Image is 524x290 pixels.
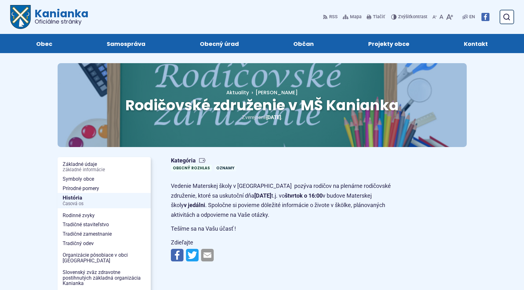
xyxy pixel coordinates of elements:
a: HistóriaČasová os [58,193,151,208]
a: [PERSON_NAME] [249,89,298,96]
span: Oficiálne stránky [35,19,88,25]
span: Zvýšiť [398,14,410,19]
a: Tradičné zamestnanie [58,229,151,239]
a: Projekty obce [347,34,431,53]
span: Projekty obce [368,34,409,53]
p: Zverejnené . [78,113,447,122]
span: História [63,193,146,208]
img: Prejsť na Facebook stránku [481,13,489,21]
span: Občan [293,34,314,53]
span: [PERSON_NAME] [256,89,298,96]
img: Zdieľať na Twitteri [186,249,199,261]
a: Kontakt [443,34,509,53]
a: EN [468,13,476,21]
span: Základné údaje [63,160,146,174]
a: RSS [323,10,339,24]
a: Prírodné pomery [58,184,151,193]
p: Tešíme sa na Vašu účasť ! [171,224,394,234]
span: Organizácie pôsobiace v obci [GEOGRAPHIC_DATA] [63,250,146,265]
a: Organizácie pôsobiace v obci [GEOGRAPHIC_DATA] [58,250,151,265]
span: Tlačiť [373,14,385,20]
a: Oznamy [214,165,236,171]
button: Tlačiť [365,10,386,24]
strong: [DATE] [254,192,271,199]
a: Symboly obce [58,174,151,184]
img: Zdieľať e-mailom [201,249,214,261]
span: Obec [36,34,52,53]
button: Zvýšiťkontrast [391,10,429,24]
a: Obecný rozhlas [171,165,212,171]
button: Zväčšiť veľkosť písma [445,10,454,24]
a: Základné údajeZákladné informácie [58,160,151,174]
a: Slovenský zväz zdravotne postihnutých základná organizácia Kanianka [58,268,151,288]
a: Aktuality [226,89,249,96]
span: Rodinné zvyky [63,211,146,220]
span: Symboly obce [63,174,146,184]
p: Vedenie Materskej školy v [GEOGRAPHIC_DATA] pozýva rodičov na plenárne rodičovské združenie, ktor... [171,181,394,220]
a: Samospráva [86,34,166,53]
span: Tradičné zamestnanie [63,229,146,239]
a: Rodinné zvyky [58,211,151,220]
span: Samospráva [107,34,145,53]
span: Tradičné staviteľstvo [63,220,146,229]
strong: v jedálni [184,202,205,208]
span: Mapa [350,13,362,21]
a: Obecný úrad [179,34,260,53]
span: Obecný úrad [200,34,239,53]
span: Kontakt [464,34,488,53]
a: Logo Kanianka, prejsť na domovskú stránku. [10,5,88,29]
span: Tradičný odev [63,239,146,248]
span: Rodičovské združenie v MŠ Kanianka [125,95,399,115]
img: Prejsť na domovskú stránku [10,5,31,29]
a: Obec [15,34,73,53]
a: Mapa [341,10,363,24]
strong: štvrtok o 16:00 [285,192,323,199]
span: Kategória [171,157,239,164]
button: Nastaviť pôvodnú veľkosť písma [438,10,445,24]
a: Tradičné staviteľstvo [58,220,151,229]
span: Kanianka [31,8,88,25]
button: Zmenšiť veľkosť písma [431,10,438,24]
span: EN [469,13,475,21]
span: Časová os [63,201,146,206]
span: Základné informácie [63,167,146,172]
span: [DATE] [266,114,281,120]
span: RSS [329,13,338,21]
p: Zdieľajte [171,238,394,248]
span: kontrast [398,14,427,20]
span: Slovenský zväz zdravotne postihnutých základná organizácia Kanianka [63,268,146,288]
img: Zdieľať na Facebooku [171,249,183,261]
a: Občan [273,34,335,53]
span: Prírodné pomery [63,184,146,193]
a: Tradičný odev [58,239,151,248]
